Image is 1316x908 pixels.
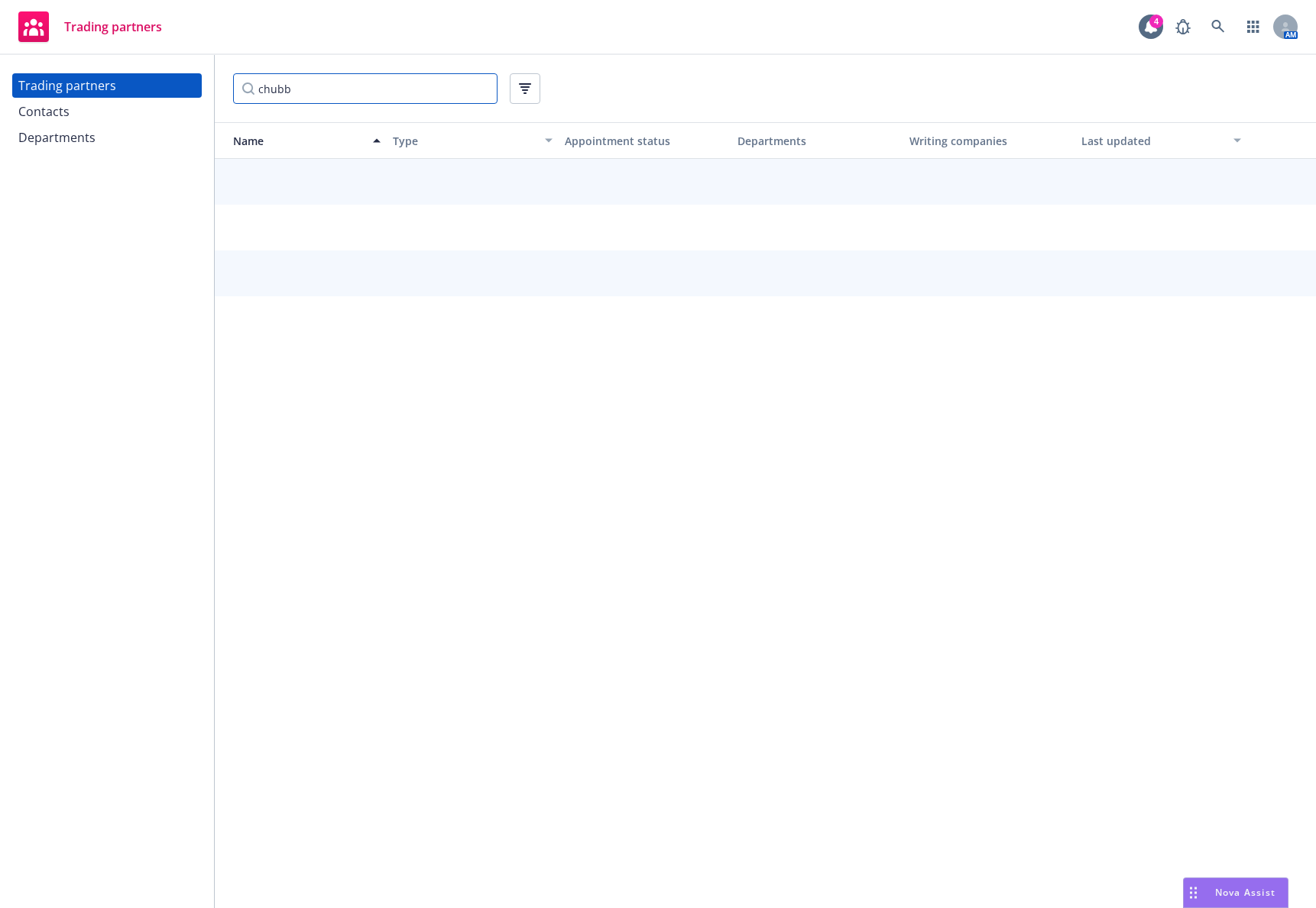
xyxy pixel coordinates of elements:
[12,5,168,48] a: Trading partners
[559,122,731,159] button: Appointment status
[1183,877,1288,908] button: Nova Assist
[64,21,162,33] span: Trading partners
[18,73,116,98] div: Trading partners
[909,133,1069,149] div: Writing companies
[221,133,364,149] div: Name
[903,122,1075,159] button: Writing companies
[233,73,498,104] input: Filter by keyword...
[1215,886,1275,899] span: Nova Assist
[387,122,559,159] button: Type
[1184,878,1203,907] div: Drag to move
[12,73,202,98] a: Trading partners
[737,133,897,149] div: Departments
[12,125,202,150] a: Departments
[18,99,70,124] div: Contacts
[1203,11,1233,42] a: Search
[565,133,724,149] div: Appointment status
[1075,122,1247,159] button: Last updated
[1168,11,1198,42] a: Report a Bug
[393,133,536,149] div: Type
[1149,15,1163,28] div: 4
[12,99,202,124] a: Contacts
[1238,11,1269,42] a: Switch app
[1081,133,1224,149] div: Last updated
[215,122,387,159] button: Name
[731,122,903,159] button: Departments
[18,125,96,150] div: Departments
